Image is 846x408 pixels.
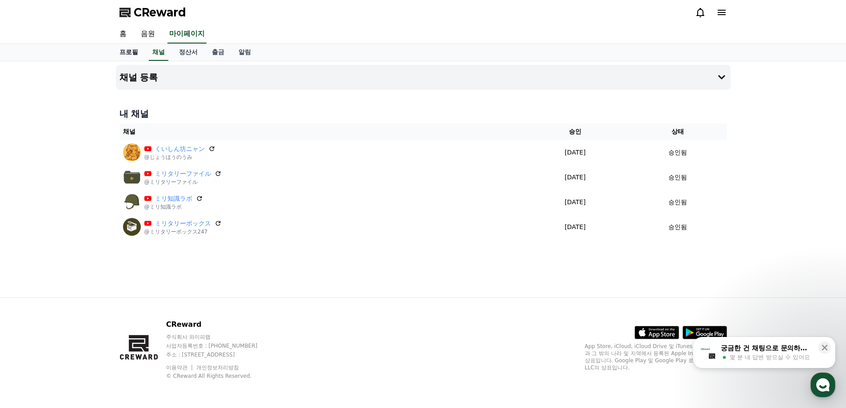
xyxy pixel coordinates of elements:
[668,148,687,157] p: 승인됨
[155,144,205,154] a: くいしん坊ニャン
[196,364,239,371] a: 개인정보처리방침
[119,107,727,120] h4: 내 채널
[166,364,194,371] a: 이용약관
[137,295,148,302] span: 설정
[3,281,59,304] a: 홈
[144,228,222,235] p: @ミリタリーボックス247
[123,168,141,186] img: ミリタリーファイル
[119,72,158,82] h4: 채널 등록
[134,5,186,20] span: CReward
[668,222,687,232] p: 승인됨
[155,194,192,203] a: ミリ知識ラボ
[119,123,522,140] th: 채널
[155,169,211,178] a: ミリタリーファイル
[166,351,274,358] p: 주소 : [STREET_ADDRESS]
[123,143,141,161] img: くいしん坊ニャン
[28,295,33,302] span: 홈
[134,25,162,44] a: 음원
[144,154,215,161] p: @じょうほうのうみ
[119,5,186,20] a: CReward
[231,44,258,61] a: 알림
[525,148,625,157] p: [DATE]
[166,333,274,341] p: 주식회사 와이피랩
[585,343,727,371] p: App Store, iCloud, iCloud Drive 및 iTunes Store는 미국과 그 밖의 나라 및 지역에서 등록된 Apple Inc.의 서비스 상표입니다. Goo...
[112,44,145,61] a: 프로필
[115,281,171,304] a: 설정
[59,281,115,304] a: 대화
[116,65,731,90] button: 채널 등록
[525,198,625,207] p: [DATE]
[144,203,203,210] p: @ミリ知識ラボ
[166,342,274,349] p: 사업자등록번호 : [PHONE_NUMBER]
[522,123,629,140] th: 승인
[166,319,274,330] p: CReward
[205,44,231,61] a: 출금
[525,173,625,182] p: [DATE]
[155,219,211,228] a: ミリタリーボックス
[81,295,92,302] span: 대화
[149,44,168,61] a: 채널
[668,173,687,182] p: 승인됨
[112,25,134,44] a: 홈
[167,25,207,44] a: 마이페이지
[172,44,205,61] a: 정산서
[629,123,727,140] th: 상태
[123,218,141,236] img: ミリタリーボックス
[166,372,274,380] p: © CReward All Rights Reserved.
[668,198,687,207] p: 승인됨
[144,178,222,186] p: @ミリタリーファイル
[525,222,625,232] p: [DATE]
[123,193,141,211] img: ミリ知識ラボ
